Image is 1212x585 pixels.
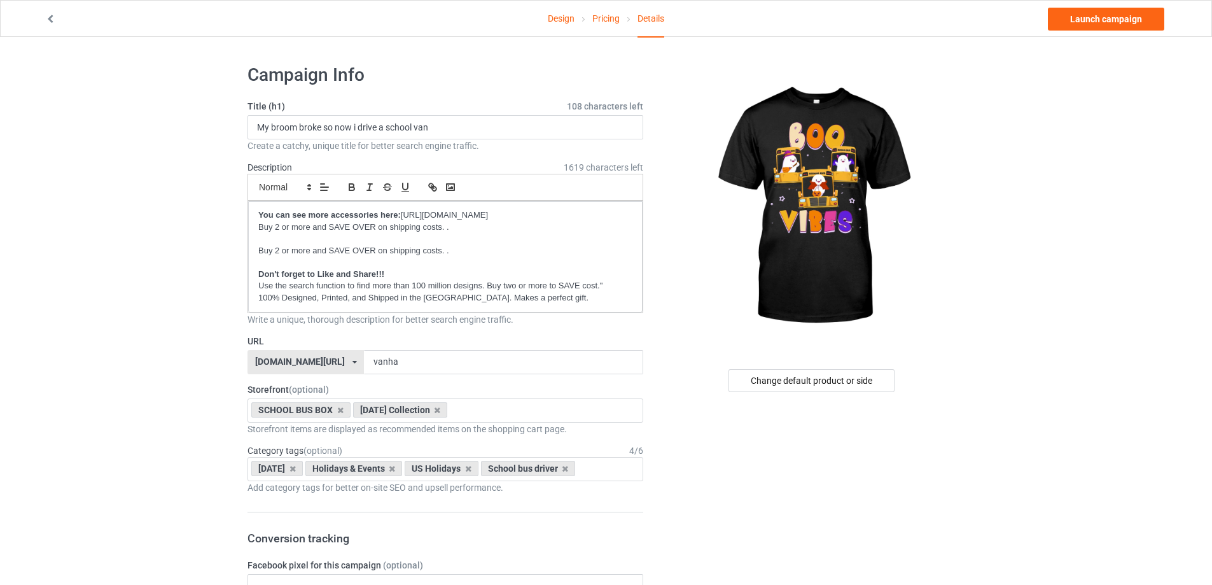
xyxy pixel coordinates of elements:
div: School bus driver [481,461,576,476]
div: Details [637,1,664,38]
span: (optional) [303,446,342,456]
p: Buy 2 or more and SAVE OVER on shipping costs. . [258,245,632,257]
div: Add category tags for better on-site SEO and upsell performance. [247,481,643,494]
p: Buy 2 or more and SAVE OVER on shipping costs. . [258,222,632,234]
a: Design [548,1,575,36]
div: [DATE] [251,461,303,476]
div: [DATE] Collection [353,402,448,418]
div: Storefront items are displayed as recommended items on the shopping cart page. [247,423,643,435]
span: (optional) [289,384,329,395]
span: 108 characters left [567,100,643,113]
label: Facebook pixel for this campaign [247,559,643,572]
strong: You can see more accessories here: [258,210,401,220]
p: Use the search function to find more than 100 million designs. Buy two or more to SAVE cost." [258,280,632,292]
div: Holidays & Events [305,461,403,476]
div: SCHOOL BUS BOX [251,402,351,418]
strong: Don't forget to Like and Share!!! [258,269,384,279]
span: (optional) [383,560,423,570]
div: Create a catchy, unique title for better search engine traffic. [247,139,643,152]
h3: Conversion tracking [247,531,643,546]
label: Title (h1) [247,100,643,113]
h1: Campaign Info [247,64,643,87]
div: Change default product or side [728,369,895,392]
label: Category tags [247,444,342,457]
span: 1619 characters left [564,161,643,174]
a: Launch campaign [1048,8,1164,31]
label: Storefront [247,383,643,396]
p: 100% Designed, Printed, and Shipped in the [GEOGRAPHIC_DATA]. Makes a perfect gift. [258,292,632,304]
div: Write a unique, thorough description for better search engine traffic. [247,313,643,326]
a: Pricing [592,1,620,36]
p: [URL][DOMAIN_NAME] [258,209,632,222]
label: URL [247,335,643,348]
div: US Holidays [405,461,478,476]
label: Description [247,162,292,173]
div: [DOMAIN_NAME][URL] [255,357,345,366]
div: 4 / 6 [629,444,643,457]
